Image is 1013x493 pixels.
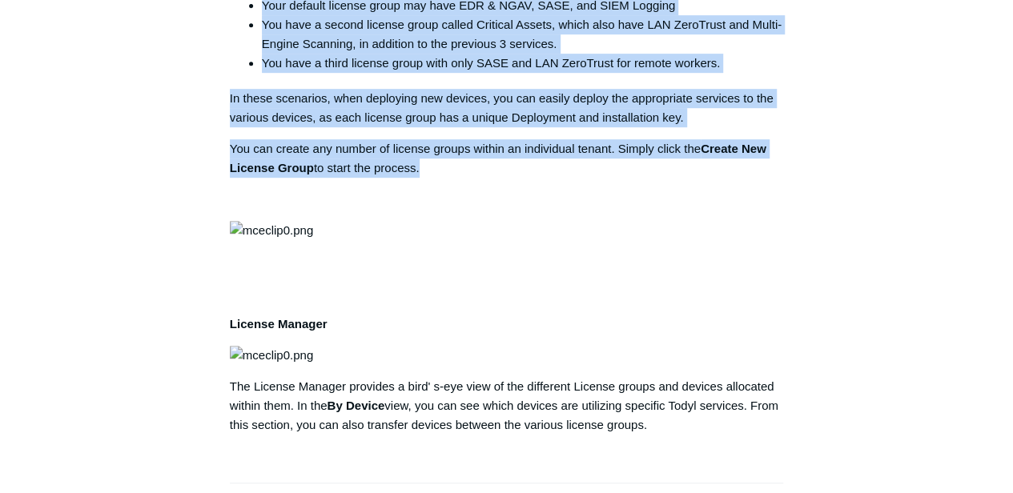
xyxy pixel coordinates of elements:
p: You can create any number of license groups within an individual tenant. Simply click the to star... [230,139,783,178]
strong: License Manager [230,317,328,331]
img: mceclip0.png [230,221,313,240]
strong: By Device [328,399,385,412]
li: You have a third license group with only SASE and LAN ZeroTrust for remote workers. [262,54,783,73]
strong: Create New License Group [230,142,766,174]
p: In these scenarios, when deploying new devices, you can easily deploy the appropriate services to... [230,89,783,127]
li: You have a second license group called Critical Assets, which also have LAN ZeroTrust and Multi-E... [262,15,783,54]
p: The License Manager provides a bird' s-eye view of the different License groups and devices alloc... [230,377,783,435]
img: mceclip0.png [230,346,313,365]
